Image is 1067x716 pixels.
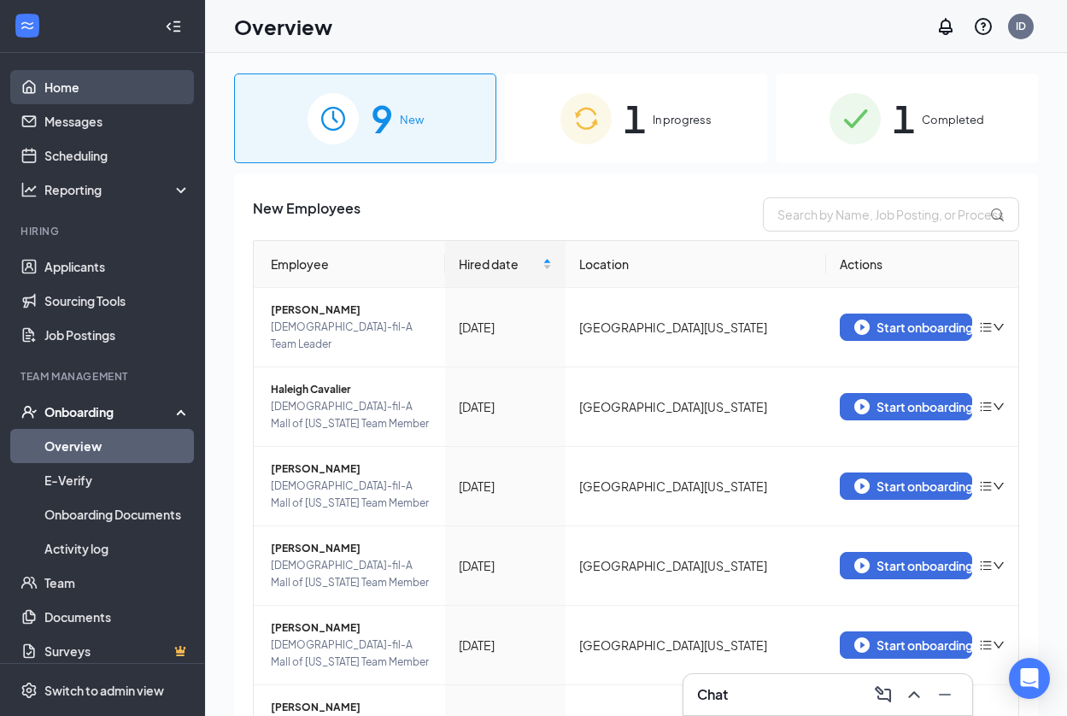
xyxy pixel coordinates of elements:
span: Completed [922,111,984,128]
button: ComposeMessage [870,681,897,708]
span: New [400,111,424,128]
span: down [993,480,1005,492]
h1: Overview [234,12,332,41]
span: bars [979,479,993,493]
button: Start onboarding [840,631,972,659]
td: [GEOGRAPHIC_DATA][US_STATE] [566,526,826,606]
div: [DATE] [459,397,552,416]
span: [DEMOGRAPHIC_DATA]-fil-A Mall of [US_STATE] Team Member [271,637,431,671]
a: Home [44,70,191,104]
div: [DATE] [459,477,552,496]
div: Team Management [21,369,187,384]
svg: Analysis [21,181,38,198]
span: bars [979,559,993,572]
span: down [993,639,1005,651]
span: [DEMOGRAPHIC_DATA]-fil-A Mall of [US_STATE] Team Member [271,398,431,432]
svg: ComposeMessage [873,684,894,705]
span: Hired date [459,255,539,273]
a: Job Postings [44,318,191,352]
a: Overview [44,429,191,463]
span: Haleigh Cavalier [271,381,431,398]
span: [DEMOGRAPHIC_DATA]-fil-A Team Leader [271,319,431,353]
div: Start onboarding [854,637,958,653]
a: Activity log [44,531,191,566]
button: ChevronUp [900,681,928,708]
span: down [993,401,1005,413]
th: Location [566,241,826,288]
span: [PERSON_NAME] [271,619,431,637]
svg: Collapse [165,18,182,35]
h3: Chat [697,685,728,704]
span: [DEMOGRAPHIC_DATA]-fil-A Mall of [US_STATE] Team Member [271,478,431,512]
a: Messages [44,104,191,138]
span: 9 [371,89,393,148]
td: [GEOGRAPHIC_DATA][US_STATE] [566,447,826,526]
button: Start onboarding [840,314,972,341]
span: bars [979,638,993,652]
div: Start onboarding [854,558,958,573]
div: Start onboarding [854,478,958,494]
span: [PERSON_NAME] [271,302,431,319]
svg: Settings [21,682,38,699]
div: [DATE] [459,318,552,337]
td: [GEOGRAPHIC_DATA][US_STATE] [566,288,826,367]
a: Onboarding Documents [44,497,191,531]
div: Hiring [21,224,187,238]
th: Employee [254,241,445,288]
span: bars [979,400,993,414]
div: Start onboarding [854,399,958,414]
span: [PERSON_NAME] [271,699,431,716]
svg: QuestionInfo [973,16,994,37]
a: SurveysCrown [44,634,191,668]
div: [DATE] [459,636,552,654]
a: E-Verify [44,463,191,497]
span: [PERSON_NAME] [271,461,431,478]
td: [GEOGRAPHIC_DATA][US_STATE] [566,606,826,685]
span: 1 [624,89,646,148]
span: [DEMOGRAPHIC_DATA]-fil-A Mall of [US_STATE] Team Member [271,557,431,591]
svg: WorkstreamLogo [19,17,36,34]
span: bars [979,320,993,334]
a: Documents [44,600,191,634]
a: Team [44,566,191,600]
svg: UserCheck [21,403,38,420]
span: down [993,560,1005,572]
button: Start onboarding [840,393,972,420]
td: [GEOGRAPHIC_DATA][US_STATE] [566,367,826,447]
button: Start onboarding [840,552,972,579]
div: Switch to admin view [44,682,164,699]
div: Start onboarding [854,320,958,335]
svg: Minimize [935,684,955,705]
button: Minimize [931,681,959,708]
svg: Notifications [935,16,956,37]
span: 1 [893,89,915,148]
button: Start onboarding [840,472,972,500]
span: In progress [653,111,712,128]
div: Open Intercom Messenger [1009,658,1050,699]
div: Onboarding [44,403,176,420]
a: Applicants [44,249,191,284]
span: [PERSON_NAME] [271,540,431,557]
th: Actions [826,241,1018,288]
div: [DATE] [459,556,552,575]
div: Reporting [44,181,191,198]
div: ID [1016,19,1026,33]
input: Search by Name, Job Posting, or Process [763,197,1019,232]
svg: ChevronUp [904,684,924,705]
span: down [993,321,1005,333]
a: Sourcing Tools [44,284,191,318]
span: New Employees [253,197,361,232]
a: Scheduling [44,138,191,173]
